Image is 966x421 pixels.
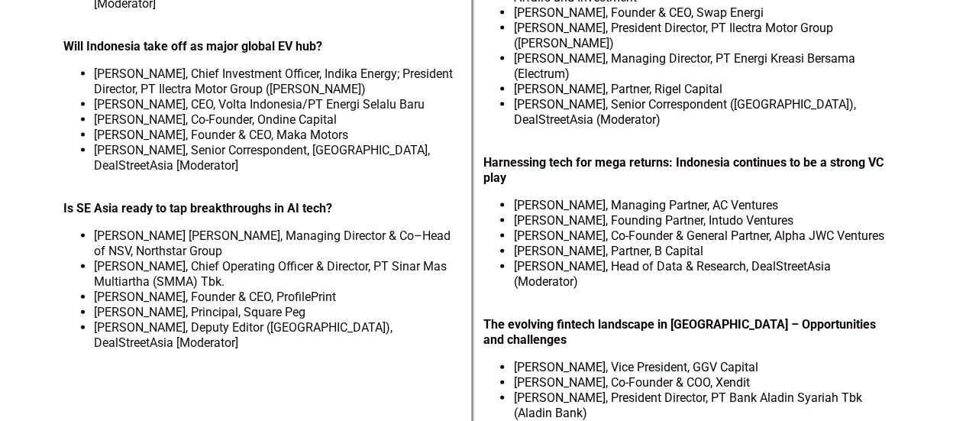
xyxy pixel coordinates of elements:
[94,259,464,290] li: [PERSON_NAME], Chief Operating Officer & Director, PT Sinar Mas Multiartha (SMMA) Tbk.
[94,112,464,128] li: [PERSON_NAME], Co-Founder, Ondine Capital
[94,143,464,173] li: [PERSON_NAME], Senior Correspondent, [GEOGRAPHIC_DATA], DealStreetAsia [Moderator]
[513,97,889,128] li: [PERSON_NAME], Senior Correspondent ([GEOGRAPHIC_DATA]), DealStreetAsia (Moderator)
[94,128,464,143] li: [PERSON_NAME], Founder & CEO, Maka Motors
[483,155,883,185] b: Harnessing tech for mega returns: Indonesia continues to be a strong VC play
[513,198,889,213] li: [PERSON_NAME], Managing Partner, AC Ventures
[513,228,889,244] li: [PERSON_NAME], Co-Founder & General Partner, Alpha JWC Ventures
[94,320,464,351] li: [PERSON_NAME], Deputy Editor ([GEOGRAPHIC_DATA]), DealStreetAsia [Moderator]
[63,39,322,53] b: Will Indonesia take off as major global EV hub?
[94,66,464,97] li: [PERSON_NAME], Chief Investment Officer, Indika Energy; President Director, PT Ilectra Motor Grou...
[513,259,889,290] li: [PERSON_NAME], Head of Data & Research, DealStreetAsia (Moderator)
[513,360,889,375] li: [PERSON_NAME], Vice President, GGV Capital
[513,51,889,82] li: [PERSON_NAME], Managing Director, PT Energi Kreasi Bersama (Electrum)
[483,317,875,347] b: The evolving fintech landscape in [GEOGRAPHIC_DATA] – Opportunities and challenges
[513,375,889,390] li: [PERSON_NAME], Co-Founder & COO, Xendit
[63,201,332,215] b: Is SE Asia ready to tap breakthroughs in AI tech?
[94,290,464,305] li: [PERSON_NAME], Founder & CEO, ProfilePrint
[513,244,889,259] li: [PERSON_NAME], Partner, B Capital
[513,82,889,97] li: [PERSON_NAME], Partner, Rigel Capital
[94,97,464,112] li: [PERSON_NAME], CEO, Volta Indonesia/PT Energi Selalu Baru
[513,213,889,228] li: [PERSON_NAME], Founding Partner, Intudo Ventures
[94,228,464,259] li: [PERSON_NAME] [PERSON_NAME], Managing Director & Co–Head of NSV, Northstar Group
[94,305,464,320] li: [PERSON_NAME], Principal, Square Peg
[513,390,889,421] li: [PERSON_NAME], President Director, PT Bank Aladin Syariah Tbk (Aladin Bank)
[513,21,889,51] li: [PERSON_NAME], President Director, PT Ilectra Motor Group ([PERSON_NAME])
[513,5,889,21] li: [PERSON_NAME], Founder & CEO, Swap Energi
